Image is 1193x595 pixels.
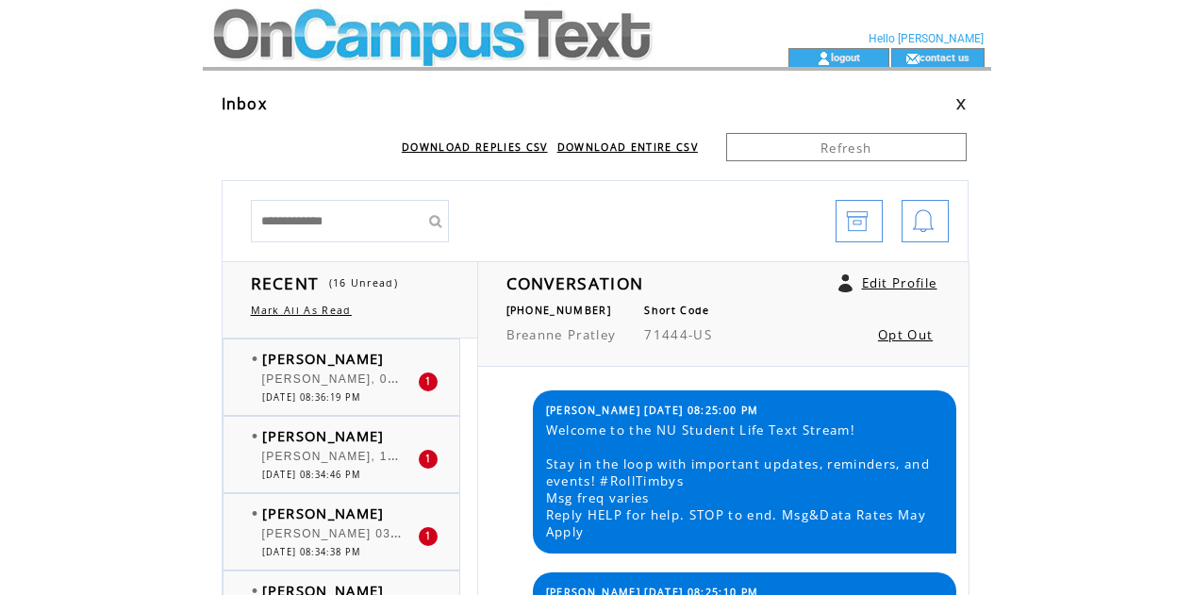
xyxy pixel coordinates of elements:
[905,51,920,66] img: contact_us_icon.gif
[506,272,644,294] span: CONVERSATION
[817,51,831,66] img: account_icon.gif
[831,51,860,63] a: logout
[402,140,548,154] a: DOWNLOAD REPLIES CSV
[644,304,709,317] span: Short Code
[557,140,698,154] a: DOWNLOAD ENTIRE CSV
[506,304,612,317] span: [PHONE_NUMBER]
[546,421,942,540] span: Welcome to the NU Student Life Text Stream! Stay in the loop with important updates, reminders, a...
[726,133,967,161] a: Refresh
[262,349,385,368] span: [PERSON_NAME]
[262,368,415,387] span: [PERSON_NAME], 01/21
[252,356,257,361] img: bulletFull.png
[862,274,937,291] a: Edit Profile
[506,326,563,343] span: Breanne
[262,469,361,481] span: [DATE] 08:34:46 PM
[419,527,438,546] div: 1
[329,276,399,289] span: (16 Unread)
[838,274,853,292] a: Click to edit user profile
[920,51,969,63] a: contact us
[252,511,257,516] img: bulletFull.png
[262,426,385,445] span: [PERSON_NAME]
[252,588,257,593] img: bulletFull.png
[546,404,759,417] span: [PERSON_NAME] [DATE] 08:25:00 PM
[252,434,257,438] img: bulletFull.png
[262,546,361,558] span: [DATE] 08:34:38 PM
[222,93,268,114] span: Inbox
[251,304,352,317] a: Mark All As Read
[912,201,935,243] img: bell.png
[262,522,410,541] span: [PERSON_NAME] 03/07
[251,272,320,294] span: RECENT
[846,201,869,243] img: archive.png
[262,504,385,522] span: [PERSON_NAME]
[262,391,361,404] span: [DATE] 08:36:19 PM
[878,326,933,343] a: Opt Out
[419,372,438,391] div: 1
[568,326,616,343] span: Pratley
[644,326,712,343] span: 71444-US
[421,200,449,242] input: Submit
[869,32,984,45] span: Hello [PERSON_NAME]
[419,450,438,469] div: 1
[262,445,415,464] span: [PERSON_NAME], 10/26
